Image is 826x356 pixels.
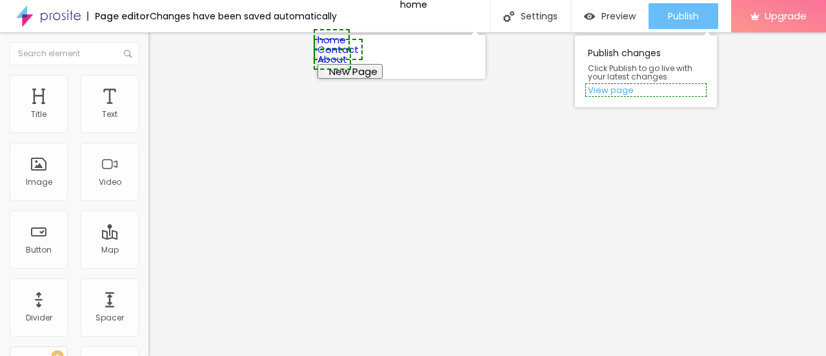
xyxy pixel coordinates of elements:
button: Publish [649,3,718,29]
span: Click Publish to go live with your latest changes. [588,64,704,81]
button: Preview [571,3,649,29]
img: view-1.svg [584,11,595,22]
a: About [317,52,347,66]
div: Publish changes [575,36,717,107]
iframe: Editor [148,32,826,356]
a: home [317,33,346,47]
div: Changes have been saved automatically [150,12,337,21]
div: Button [26,246,52,255]
a: View page [588,86,704,94]
button: New Page [317,64,383,79]
img: Icone [503,11,514,22]
div: Video [99,178,121,187]
span: Upgrade [765,10,807,21]
div: Text [102,110,117,119]
div: Image [26,178,52,187]
div: Map [101,246,119,255]
input: Search element [10,42,139,65]
img: Icone [124,50,132,58]
span: New Page [329,65,378,78]
span: Publish [668,11,699,21]
div: Page editor [87,12,150,21]
div: Divider [26,313,52,322]
a: Contact [317,43,359,56]
div: Title [31,110,46,119]
span: Preview [601,11,636,21]
div: Spacer [96,313,124,322]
